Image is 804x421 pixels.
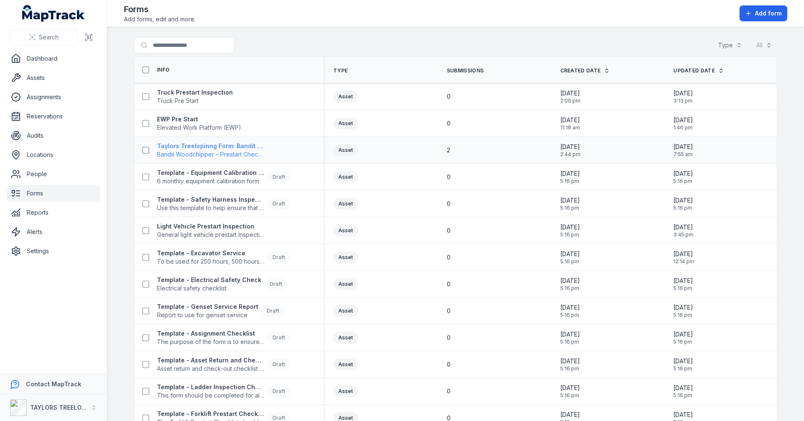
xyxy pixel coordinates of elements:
[157,231,264,239] span: General light vehicle prestart Inspection form
[560,277,580,292] time: 03/06/2025, 5:16:59 pm
[157,177,264,185] span: 6 monthly equipment calibration form
[333,385,358,397] div: Asset
[447,119,451,128] span: 0
[333,91,358,103] div: Asset
[157,329,290,346] a: Template - Assignment ChecklistThe purpose of the form is to ensure the employee is licenced and ...
[673,89,693,98] span: [DATE]
[560,330,580,339] span: [DATE]
[560,303,580,312] span: [DATE]
[673,231,693,238] span: 3:45 pm
[560,258,580,265] span: 5:16 pm
[673,67,715,74] span: Updated Date
[333,332,358,344] div: Asset
[560,205,580,211] span: 5:16 pm
[7,108,100,125] a: Reservations
[560,67,601,74] span: Created Date
[560,303,580,318] time: 03/06/2025, 5:16:59 pm
[560,285,580,292] span: 5:16 pm
[22,5,85,22] a: MapTrack
[26,380,81,388] strong: Contact MapTrack
[157,284,261,293] span: Electrical safety checklist
[124,15,196,23] span: Add forms, edit and more.
[333,278,358,290] div: Asset
[157,195,264,204] strong: Template - Safety Harness Inspection
[333,225,358,236] div: Asset
[560,357,580,372] time: 03/06/2025, 5:16:59 pm
[268,385,290,397] div: Draft
[7,185,100,202] a: Forms
[157,88,233,105] a: Truck Prestart InspectionTruck Pre Start
[560,231,580,238] span: 5:16 pm
[157,257,264,266] span: To be used for 250 hours, 500 hours and 750 hours service only. (1,000 hours to be completed by d...
[157,169,290,185] a: Template - Equipment Calibration Form6 monthly equipment calibration formDraft
[157,356,264,365] strong: Template - Asset Return and Check-out Checklist
[157,97,233,105] span: Truck Pre Start
[560,384,580,392] span: [DATE]
[560,151,580,158] span: 2:44 pm
[673,67,724,74] a: Updated Date
[157,356,290,373] a: Template - Asset Return and Check-out ChecklistAsset return and check-out checklist - for key ass...
[673,384,693,399] time: 03/06/2025, 5:16:59 pm
[7,127,100,144] a: Audits
[673,205,693,211] span: 5:16 pm
[560,89,580,104] time: 02/09/2025, 2:00:05 pm
[673,312,693,318] span: 5:16 pm
[447,253,451,262] span: 0
[560,392,580,399] span: 5:16 pm
[560,196,580,205] span: [DATE]
[755,9,782,18] span: Add form
[560,116,580,131] time: 02/09/2025, 11:18:46 am
[268,332,290,344] div: Draft
[673,124,693,131] span: 1:46 pm
[333,144,358,156] div: Asset
[157,249,264,257] strong: Template - Excavator Service
[560,312,580,318] span: 5:16 pm
[268,359,290,370] div: Draft
[157,303,284,319] a: Template - Genset Service ReportReport to use for genset serviceDraft
[7,223,100,240] a: Alerts
[447,307,451,315] span: 0
[157,204,264,212] span: Use this template to help ensure that your harness is in good condition before use to reduce the ...
[560,223,580,231] span: [DATE]
[673,285,693,292] span: 5:16 pm
[333,171,358,183] div: Asset
[560,143,580,151] span: [DATE]
[157,276,287,293] a: Template - Electrical Safety CheckElectrical safety checklistDraft
[560,250,580,265] time: 03/06/2025, 5:16:59 pm
[560,169,580,178] span: [DATE]
[333,305,358,317] div: Asset
[157,410,264,418] strong: Template - Forklift Prestart Checklist
[447,334,451,342] span: 0
[157,383,290,400] a: Template - Ladder Inspection ChecklistThis form should be completed for all ladders.Draft
[673,169,693,178] span: [DATE]
[7,50,100,67] a: Dashboard
[560,196,580,211] time: 03/06/2025, 5:16:59 pm
[673,143,693,158] time: 02/09/2025, 7:55:25 am
[560,411,580,419] span: [DATE]
[673,357,693,365] span: [DATE]
[560,178,580,185] span: 5:16 pm
[447,67,484,74] span: Submissions
[713,37,747,53] button: Type
[447,146,450,154] span: 2
[560,169,580,185] time: 03/06/2025, 5:16:59 pm
[447,360,451,369] span: 0
[157,142,264,150] strong: Taylors Treelopinng Form: Bandit Woodchipper – Prestart Checklist
[673,357,693,372] time: 03/06/2025, 5:16:59 pm
[447,200,451,208] span: 0
[673,365,693,372] span: 5:16 pm
[157,276,261,284] strong: Template - Electrical Safety Check
[560,277,580,285] span: [DATE]
[39,33,59,41] span: Search
[333,67,348,74] span: Type
[7,89,100,105] a: Assignments
[673,178,693,185] span: 5:16 pm
[157,115,241,123] strong: EWP Pre Start
[673,98,693,104] span: 3:13 pm
[7,204,100,221] a: Reports
[7,69,100,86] a: Assets
[157,329,264,338] strong: Template - Assignment Checklist
[157,123,241,132] span: Elevated Work Platform (EWP)
[673,196,693,205] span: [DATE]
[333,118,358,129] div: Asset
